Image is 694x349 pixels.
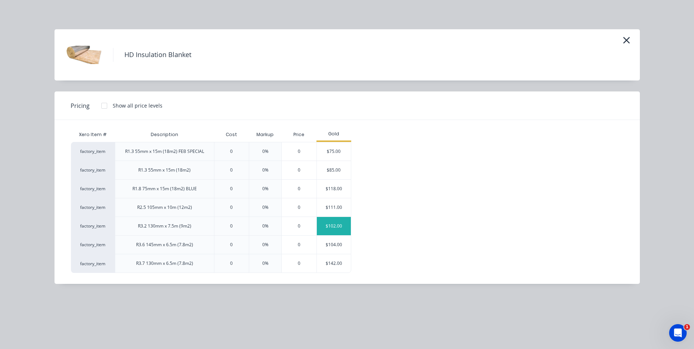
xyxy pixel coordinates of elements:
div: 0 [282,161,316,179]
div: 0 [230,241,233,248]
div: factory_item [71,217,115,235]
div: factory_item [71,179,115,198]
div: 0 [230,204,233,211]
div: 0% [262,260,269,267]
div: R1.8 75mm x 15m (18m2) BLUE [132,185,197,192]
div: R3.2 130mm x 7.5m (9m2) [138,223,191,229]
div: factory_item [71,235,115,254]
span: 1 [684,324,690,330]
div: 0 [230,223,233,229]
div: $118.00 [317,180,351,198]
div: 0 [230,167,233,173]
div: Show all price levels [113,102,162,109]
div: $111.00 [317,198,351,217]
div: 0 [282,217,316,235]
div: factory_item [71,254,115,273]
div: Description [145,125,184,144]
div: $85.00 [317,161,351,179]
div: 0% [262,204,269,211]
div: factory_item [71,161,115,179]
div: R1.3 55mm x 15m (18m2) [138,167,191,173]
div: 0% [262,148,269,155]
div: 0 [230,148,233,155]
img: HD Insulation Blanket [65,37,102,73]
div: R3.6 145mm x 6.5m (7.8m2) [136,241,193,248]
div: Markup [249,127,281,142]
div: $75.00 [317,142,351,161]
div: 0% [262,185,269,192]
div: Gold [316,131,352,137]
div: 0 [282,236,316,254]
div: factory_item [71,142,115,161]
iframe: Intercom live chat [669,324,687,342]
div: R3.7 130mm x 6.5m (7.8m2) [136,260,193,267]
div: 0 [282,142,316,161]
div: R1.3 55mm x 15m (18m2) FEB SPECIAL [125,148,204,155]
div: $104.00 [317,236,351,254]
div: Price [281,127,316,142]
div: 0 [282,254,316,273]
div: $142.00 [317,254,351,273]
div: 0 [230,260,233,267]
div: R2.5 105mm x 10m (12m2) [137,204,192,211]
div: 0% [262,167,269,173]
div: 0% [262,241,269,248]
div: Xero Item # [71,127,115,142]
div: $102.00 [317,217,351,235]
span: Pricing [71,101,90,110]
div: 0 [282,180,316,198]
div: 0 [282,198,316,217]
div: 0 [230,185,233,192]
h4: HD Insulation Blanket [113,48,202,62]
div: Cost [214,127,249,142]
div: 0% [262,223,269,229]
div: factory_item [71,198,115,217]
